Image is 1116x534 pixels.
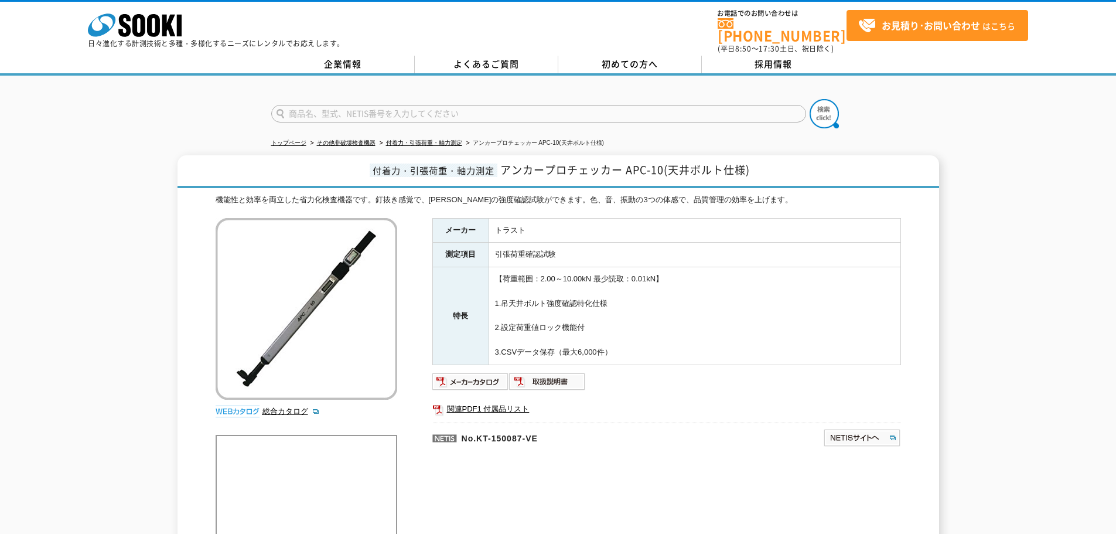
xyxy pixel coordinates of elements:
li: アンカープロチェッカー APC-10(天井ボルト仕様) [464,137,604,149]
strong: お見積り･お問い合わせ [882,18,980,32]
td: 引張荷重確認試験 [489,243,900,267]
p: No.KT-150087-VE [432,423,710,451]
a: 取扱説明書 [509,380,586,389]
img: 取扱説明書 [509,372,586,391]
img: webカタログ [216,406,260,417]
div: 機能性と効率を両立した省力化検査機器です。釘抜き感覚で、[PERSON_NAME]の強度確認試験ができます。色、音、振動の3つの体感で、品質管理の効率を上げます。 [216,194,901,206]
a: 関連PDF1 付属品リスト [432,402,901,417]
span: はこちら [858,17,1015,35]
a: よくあるご質問 [415,56,558,73]
span: アンカープロチェッカー APC-10(天井ボルト仕様) [500,162,750,178]
th: 測定項目 [432,243,489,267]
span: 8:50 [735,43,752,54]
a: メーカーカタログ [432,380,509,389]
a: お見積り･お問い合わせはこちら [847,10,1028,41]
a: 初めての方へ [558,56,702,73]
a: その他非破壊検査機器 [317,140,376,146]
th: 特長 [432,267,489,365]
a: 採用情報 [702,56,845,73]
img: NETISサイトへ [823,428,901,447]
td: 【荷重範囲：2.00～10.00kN 最少読取：0.01kN】 1.吊天井ボルト強度確認特化仕様 2.設定荷重値ロック機能付 3.CSVデータ保存（最大6,000件） [489,267,900,365]
a: [PHONE_NUMBER] [718,18,847,42]
span: 17:30 [759,43,780,54]
a: 総合カタログ [262,407,320,416]
th: メーカー [432,218,489,243]
a: 企業情報 [271,56,415,73]
p: 日々進化する計測技術と多種・多様化するニーズにレンタルでお応えします。 [88,40,344,47]
a: 付着力・引張荷重・軸力測定 [386,140,462,146]
img: メーカーカタログ [432,372,509,391]
td: トラスト [489,218,900,243]
a: トップページ [271,140,306,146]
span: お電話でのお問い合わせは [718,10,847,17]
span: 付着力・引張荷重・軸力測定 [370,164,497,177]
img: btn_search.png [810,99,839,128]
span: 初めての方へ [602,57,658,70]
input: 商品名、型式、NETIS番号を入力してください [271,105,806,123]
span: (平日 ～ 土日、祝日除く) [718,43,834,54]
img: アンカープロチェッカー APC-10(天井ボルト仕様) [216,218,397,400]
